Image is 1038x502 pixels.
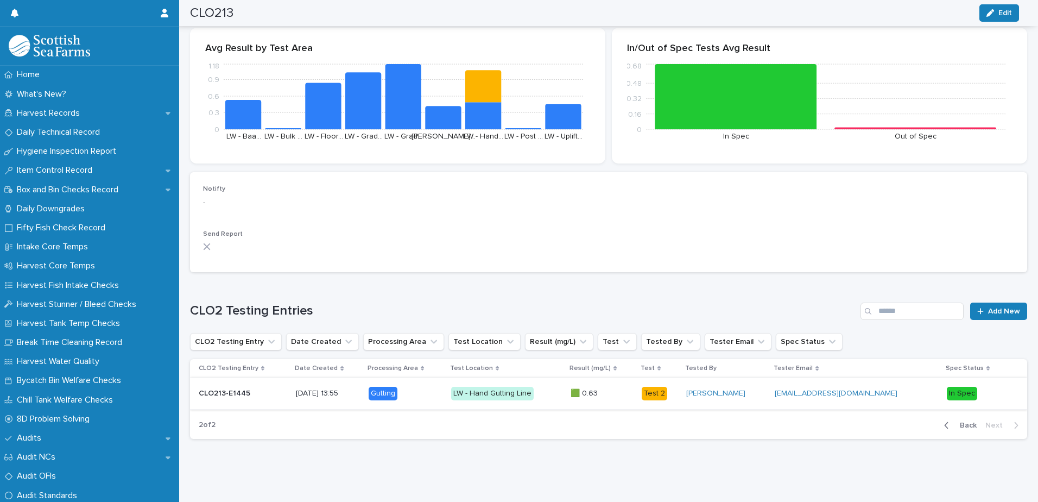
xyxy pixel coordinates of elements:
[504,133,543,140] text: LW - Post …
[935,421,981,430] button: Back
[9,35,90,57] img: mMrefqRFQpe26GRNOUkG
[203,197,1014,209] p: -
[203,186,225,192] span: Notifty
[464,133,503,140] text: LW - Hand…
[369,387,397,400] div: Gutting
[525,333,593,350] button: Result (mg/L)
[264,133,302,140] text: LW - Bulk …
[12,299,145,310] p: Harvest Stunner / Bleed Checks
[12,280,128,291] p: Harvest Fish Intake Checks
[190,5,233,21] h2: CLO213
[946,362,984,374] p: Spec Status
[190,333,282,350] button: CLO2 Testing Entry
[12,165,101,175] p: Item Control Record
[208,76,219,84] tspan: 0.9
[947,387,977,400] div: In Spec
[384,133,422,140] text: LW - Grad…
[626,95,642,103] tspan: 0.32
[286,333,359,350] button: Date Created
[723,133,749,140] text: In Spec
[448,333,521,350] button: Test Location
[12,242,97,252] p: Intake Core Temps
[205,43,590,55] p: Avg Result by Test Area
[12,491,86,501] p: Audit Standards
[775,390,897,397] a: [EMAIL_ADDRESS][DOMAIN_NAME]
[12,395,122,405] p: Chill Tank Welfare Checks
[208,62,219,70] tspan: 1.18
[685,362,717,374] p: Tested By
[970,303,1027,320] a: Add New
[12,204,93,214] p: Daily Downgrades
[998,9,1012,17] span: Edit
[627,43,1012,55] p: In/Out of Spec Tests Avg Result
[214,126,219,134] tspan: 0
[571,387,600,398] p: 🟩 0.63
[190,303,856,319] h1: CLO2 Testing Entries
[641,362,655,374] p: Test
[981,421,1027,430] button: Next
[988,308,1020,315] span: Add New
[208,92,219,100] tspan: 0.6
[12,89,75,99] p: What's New?
[363,333,444,350] button: Processing Area
[12,375,130,386] p: Bycatch Bin Welfare Checks
[203,231,243,237] span: Send Report
[450,362,493,374] p: Test Location
[776,333,843,350] button: Spec Status
[598,333,637,350] button: Test
[12,127,109,137] p: Daily Technical Record
[860,303,964,320] input: Search
[705,333,771,350] button: Tester Email
[569,362,611,374] p: Result (mg/L)
[190,412,224,438] p: 2 of 2
[628,110,642,118] tspan: 0.16
[953,422,977,429] span: Back
[12,70,48,80] p: Home
[642,387,667,400] div: Test 2
[12,471,65,481] p: Audit OFIs
[12,146,125,156] p: Hygiene Inspection Report
[190,378,1027,409] tr: CLO213-E1445CLO213-E1445 [DATE] 13:55GuttingLW - Hand Gutting Line🟩 0.63🟩 0.63 Test 2[PERSON_NAME...
[412,133,476,140] text: [PERSON_NAME]…
[686,389,745,398] a: [PERSON_NAME]
[345,133,383,140] text: LW - Grad…
[305,133,343,140] text: LW - Floor…
[12,452,64,462] p: Audit NCs
[12,108,88,118] p: Harvest Records
[12,433,50,443] p: Audits
[451,387,534,400] div: LW - Hand Gutting Line
[12,318,129,329] p: Harvest Tank Temp Checks
[641,333,700,350] button: Tested By
[774,362,813,374] p: Tester Email
[296,389,360,398] p: [DATE] 13:55
[979,4,1019,22] button: Edit
[199,387,252,398] p: CLO213-E1445
[12,261,104,271] p: Harvest Core Temps
[626,62,642,70] tspan: 0.68
[985,422,1009,429] span: Next
[226,133,261,140] text: LW - Baa…
[368,362,418,374] p: Processing Area
[12,414,98,424] p: 8D Problem Solving
[626,80,642,87] tspan: 0.48
[12,185,127,195] p: Box and Bin Checks Record
[895,133,936,140] text: Out of Spec
[12,356,108,367] p: Harvest Water Quality
[208,109,219,117] tspan: 0.3
[637,126,642,134] tspan: 0
[12,337,131,348] p: Break Time Cleaning Record
[199,362,258,374] p: CLO2 Testing Entry
[545,133,583,140] text: LW - Uplift…
[295,362,338,374] p: Date Created
[12,223,114,233] p: Fifty Fish Check Record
